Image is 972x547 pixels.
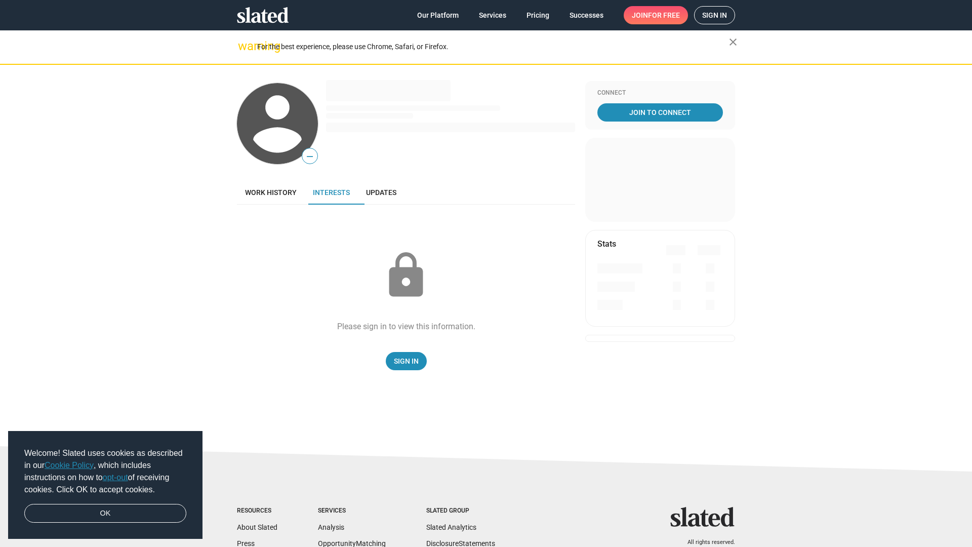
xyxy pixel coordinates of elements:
span: Sign in [702,7,727,24]
mat-icon: warning [238,40,250,52]
span: Updates [366,188,396,197]
a: opt-out [103,473,128,482]
span: Interests [313,188,350,197]
a: Sign in [694,6,735,24]
a: Pricing [518,6,557,24]
div: Please sign in to view this information. [337,321,475,332]
a: Joinfor free [624,6,688,24]
span: Join To Connect [599,103,721,122]
a: Slated Analytics [426,523,476,531]
div: Services [318,507,386,515]
a: Updates [358,180,404,205]
a: Work history [237,180,305,205]
a: dismiss cookie message [24,504,186,523]
div: cookieconsent [8,431,202,539]
a: Successes [561,6,612,24]
a: Join To Connect [597,103,723,122]
span: for free [648,6,680,24]
span: Successes [570,6,603,24]
div: For the best experience, please use Chrome, Safari, or Firefox. [257,40,729,54]
span: Sign In [394,352,419,370]
a: About Slated [237,523,277,531]
mat-icon: close [727,36,739,48]
span: Pricing [526,6,549,24]
span: Services [479,6,506,24]
span: Join [632,6,680,24]
mat-card-title: Stats [597,239,616,249]
div: Slated Group [426,507,495,515]
span: Our Platform [417,6,459,24]
a: Analysis [318,523,344,531]
a: Services [471,6,514,24]
a: Cookie Policy [45,461,94,470]
span: Work history [245,188,297,197]
mat-icon: lock [381,250,431,301]
a: Our Platform [409,6,467,24]
span: Welcome! Slated uses cookies as described in our , which includes instructions on how to of recei... [24,447,186,496]
div: Connect [597,89,723,97]
span: — [302,150,317,163]
a: Sign In [386,352,427,370]
div: Resources [237,507,277,515]
a: Interests [305,180,358,205]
